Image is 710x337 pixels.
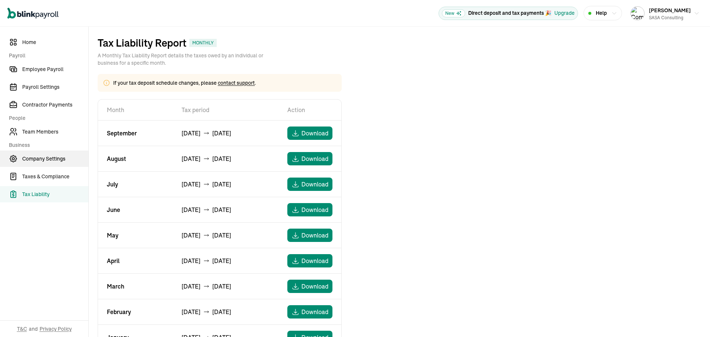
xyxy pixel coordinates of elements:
[182,282,200,291] span: [DATE]
[22,173,88,181] span: Taxes & Compliance
[212,154,231,163] span: [DATE]
[212,282,231,291] span: [DATE]
[98,146,173,172] td: August
[301,231,328,240] span: Download
[287,178,332,191] button: Download
[442,9,465,17] span: New
[287,203,332,216] button: Download
[22,83,88,91] span: Payroll Settings
[98,172,173,197] td: July
[596,9,607,17] span: Help
[98,100,173,121] th: Month
[113,79,256,87] p: If your tax deposit schedule changes, please .
[182,129,200,138] span: [DATE]
[22,65,88,73] span: Employee Payroll
[301,307,328,316] span: Download
[301,256,328,265] span: Download
[212,180,231,189] span: [DATE]
[173,100,278,121] th: Tax period
[182,205,200,214] span: [DATE]
[40,325,72,333] span: Privacy Policy
[98,299,173,325] td: February
[22,191,88,198] span: Tax Liability
[287,305,332,319] button: Download
[287,229,332,242] button: Download
[301,154,328,163] span: Download
[7,3,58,24] nav: Global
[9,141,84,149] span: Business
[301,180,328,189] span: Download
[9,52,84,60] span: Payroll
[182,307,200,316] span: [DATE]
[182,256,200,265] span: [DATE]
[98,274,173,299] td: March
[212,205,231,214] span: [DATE]
[98,52,275,67] p: A Monthly Tax Liability Report details the taxes owed by an individual or business for a specific...
[98,223,173,248] td: May
[212,307,231,316] span: [DATE]
[189,39,217,47] div: monthly
[22,155,88,163] span: Company Settings
[631,7,644,20] img: Company logo
[212,256,231,265] span: [DATE]
[17,325,27,333] span: T&C
[554,9,575,17] button: Upgrade
[584,6,622,20] button: Help
[98,121,173,146] td: September
[98,37,186,49] h1: Tax Liability Report
[301,282,328,291] span: Download
[22,128,88,136] span: Team Members
[182,231,200,240] span: [DATE]
[182,154,200,163] span: [DATE]
[301,205,328,214] span: Download
[22,38,88,46] span: Home
[673,301,710,337] iframe: Chat Widget
[212,129,231,138] span: [DATE]
[649,7,691,14] span: [PERSON_NAME]
[628,4,703,23] button: Company logo[PERSON_NAME]SASA Consulting
[278,100,341,121] th: Action
[287,127,332,140] button: Download
[182,180,200,189] span: [DATE]
[468,9,551,17] p: Direct deposit and tax payments 🎉
[218,80,255,86] a: contact support
[287,152,332,165] button: Download
[287,254,332,267] button: Download
[212,231,231,240] span: [DATE]
[98,197,173,223] td: June
[649,14,691,21] div: SASA Consulting
[22,101,88,109] span: Contractor Payments
[287,280,332,293] button: Download
[9,114,84,122] span: People
[98,248,173,274] td: April
[301,129,328,138] span: Download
